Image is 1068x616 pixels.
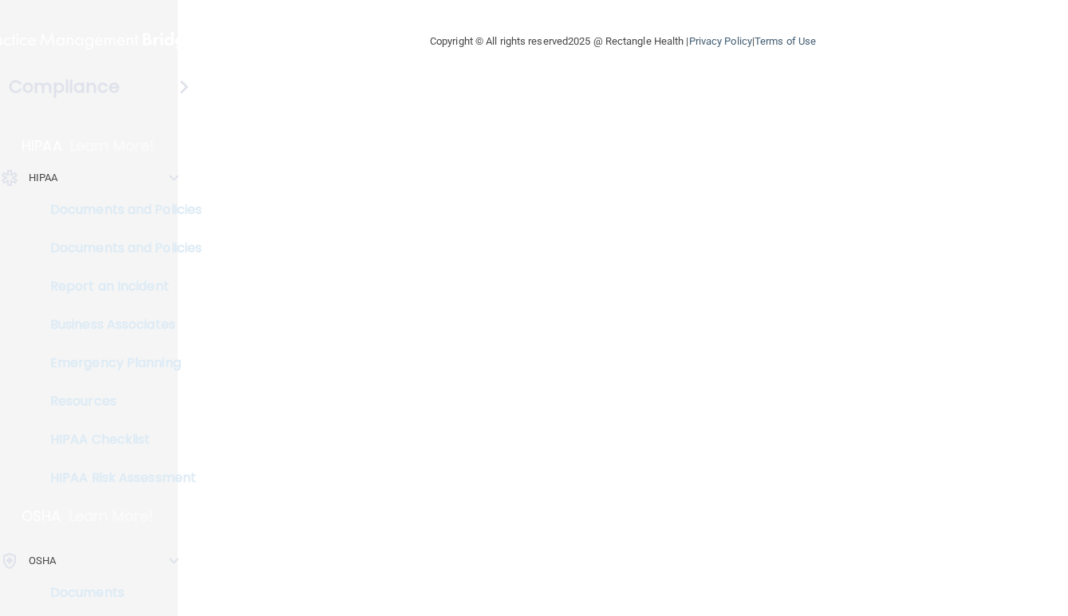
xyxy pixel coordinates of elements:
div: Copyright © All rights reserved 2025 @ Rectangle Health | | [332,16,914,67]
p: Emergency Planning [10,355,228,371]
p: Documents [10,585,228,601]
p: HIPAA [29,168,58,188]
p: HIPAA Checklist [10,432,228,448]
h4: Compliance [9,76,120,98]
p: HIPAA Risk Assessment [10,470,228,486]
a: Privacy Policy [689,35,752,47]
p: OSHA [22,507,61,526]
a: Terms of Use [755,35,816,47]
p: Report an Incident [10,278,228,294]
p: Learn More! [69,507,154,526]
p: OSHA [29,551,56,571]
p: Documents and Policies [10,202,228,218]
p: Resources [10,393,228,409]
p: Learn More! [70,136,155,156]
p: Business Associates [10,317,228,333]
p: HIPAA [22,136,62,156]
p: Documents and Policies [10,240,228,256]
